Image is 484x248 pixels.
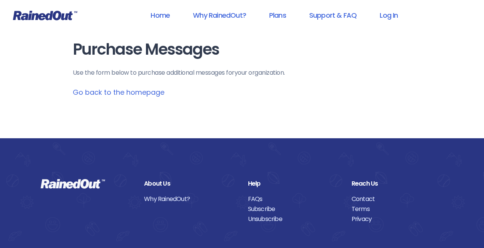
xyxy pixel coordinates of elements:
[352,194,444,204] a: Contact
[248,194,340,204] a: FAQs
[73,41,412,58] h1: Purchase Messages
[352,179,444,189] div: Reach Us
[352,204,444,214] a: Terms
[248,179,340,189] div: Help
[144,179,236,189] div: About Us
[73,87,164,97] a: Go back to the homepage
[144,194,236,204] a: Why RainedOut?
[352,214,444,224] a: Privacy
[73,68,412,77] p: Use the form below to purchase additional messages for your organization .
[248,204,340,214] a: Subscribe
[299,7,367,24] a: Support & FAQ
[370,7,408,24] a: Log In
[141,7,180,24] a: Home
[183,7,256,24] a: Why RainedOut?
[248,214,340,224] a: Unsubscribe
[259,7,296,24] a: Plans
